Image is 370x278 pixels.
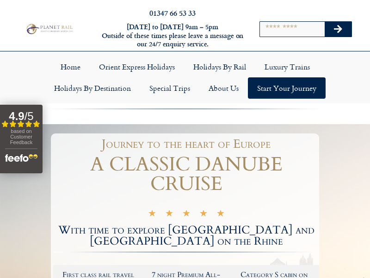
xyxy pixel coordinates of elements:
i: ★ [148,210,156,219]
nav: Menu [5,56,365,99]
h6: [DATE] to [DATE] 9am – 5pm Outside of these times please leave a message on our 24/7 enquiry serv... [101,23,244,49]
i: ★ [216,210,225,219]
a: Holidays by Rail [184,56,255,77]
button: Search [325,22,351,37]
h2: With time to explore [GEOGRAPHIC_DATA] and [GEOGRAPHIC_DATA] on the Rhine [53,225,319,247]
a: 01347 66 53 33 [149,7,196,18]
a: Home [51,56,90,77]
a: Holidays by Destination [45,77,140,99]
div: 5/5 [148,209,225,219]
img: Planet Rail Train Holidays Logo [25,23,74,35]
a: Special Trips [140,77,199,99]
a: Start your Journey [248,77,326,99]
i: ★ [199,210,208,219]
a: Orient Express Holidays [90,56,184,77]
h1: A CLASSIC DANUBE CRUISE [53,155,319,194]
a: About Us [199,77,248,99]
h1: Journey to the heart of Europe [58,138,314,150]
i: ★ [165,210,173,219]
i: ★ [182,210,191,219]
a: Luxury Trains [255,56,319,77]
